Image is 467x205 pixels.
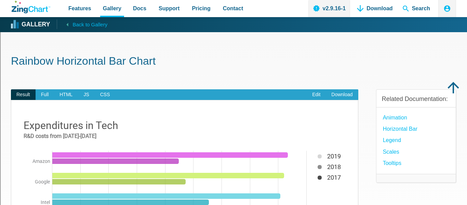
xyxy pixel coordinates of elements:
span: Features [68,4,91,13]
span: Contact [223,4,243,13]
span: Docs [133,4,146,13]
a: ZingChart Logo. Click to return to the homepage [12,1,50,13]
span: Back to Gallery [72,20,107,29]
a: Back to Gallery [57,20,107,29]
span: Pricing [192,4,210,13]
a: Gallery [12,20,50,30]
span: Gallery [103,4,121,13]
span: Support [159,4,179,13]
strong: Gallery [22,22,50,28]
